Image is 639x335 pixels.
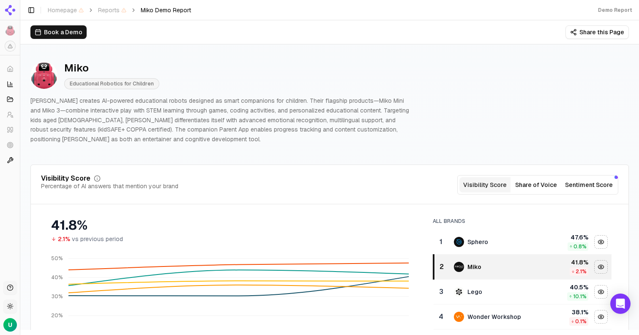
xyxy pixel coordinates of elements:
[64,78,159,89] span: Educational Robotics for Children
[467,263,481,271] div: Miko
[562,177,616,192] button: Sentiment Score
[610,294,631,314] div: Open Intercom Messenger
[72,235,123,243] span: vs previous period
[434,279,612,304] tr: 3legoLego40.5%10.1%Hide lego data
[437,312,445,322] div: 4
[575,318,587,325] span: 0.1 %
[141,6,191,14] span: Miko Demo Report
[459,177,511,192] button: Visibility Score
[30,62,57,89] img: Miko
[48,6,191,14] nav: breadcrumb
[511,177,562,192] button: Share of Voice
[454,237,464,247] img: sphero
[467,238,488,246] div: Sphero
[51,218,416,233] div: 41.8%
[437,237,445,247] div: 1
[51,312,63,319] tspan: 20%
[30,96,409,144] p: [PERSON_NAME] creates AI-powered educational robots designed as smart companions for children. Th...
[454,287,464,297] img: lego
[41,182,178,190] div: Percentage of AI answers that mention your brand
[8,321,12,329] span: U
[98,6,126,14] span: Reports
[543,233,588,242] div: 47.6 %
[52,293,63,300] tspan: 30%
[573,293,587,300] span: 10.1 %
[594,260,608,274] button: Hide miko data
[467,288,482,296] div: Lego
[434,304,612,329] tr: 4wonder workshopWonder Workshop38.1%0.1%Hide wonder workshop data
[543,308,588,316] div: 38.1 %
[64,61,159,75] div: Miko
[438,262,445,272] div: 2
[51,274,63,281] tspan: 40%
[41,175,90,182] div: Visibility Score
[543,258,588,266] div: 41.8 %
[454,312,464,322] img: wonder workshop
[565,25,629,39] button: Share this Page
[30,25,87,39] button: Book a Demo
[467,313,521,321] div: Wonder Workshop
[437,287,445,297] div: 3
[434,254,612,279] tr: 2mikoMiko41.8%2.1%Hide miko data
[598,7,632,14] div: Demo Report
[594,235,608,249] button: Hide sphero data
[48,6,84,14] span: Homepage
[433,218,612,225] div: All Brands
[51,255,63,262] tspan: 50%
[594,310,608,324] button: Hide wonder workshop data
[434,230,612,255] tr: 1spheroSphero47.6%0.8%Hide sphero data
[594,285,608,299] button: Hide lego data
[58,235,70,243] span: 2.1%
[576,268,587,275] span: 2.1 %
[573,243,587,250] span: 0.8 %
[454,262,464,272] img: miko
[543,283,588,291] div: 40.5 %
